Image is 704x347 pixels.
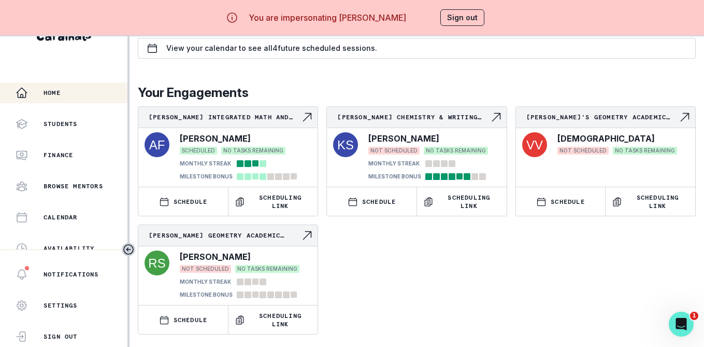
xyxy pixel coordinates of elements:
a: [PERSON_NAME] Integrated Math and Executive Functioning MentorshipNavigate to engagement page[PER... [138,107,318,183]
button: Scheduling Link [417,187,507,216]
p: [PERSON_NAME] [180,251,251,263]
p: MILESTONE BONUS [180,173,233,181]
a: [PERSON_NAME] Geometry Academic MentorshipNavigate to engagement page[PERSON_NAME]NOT SCHEDULEDNO... [138,225,318,301]
p: SCHEDULE [551,198,585,206]
img: svg [145,251,169,275]
p: Home [44,89,61,97]
p: Availability [44,244,94,253]
span: NOT SCHEDULED [180,265,231,273]
p: Students [44,120,78,128]
p: [PERSON_NAME] [180,132,251,145]
svg: Navigate to engagement page [679,111,691,123]
span: NO TASKS REMAINING [613,147,677,155]
p: Sign Out [44,332,78,341]
p: [DEMOGRAPHIC_DATA] [557,132,655,145]
p: [PERSON_NAME] [368,132,439,145]
button: Scheduling Link [606,187,695,216]
p: MONTHLY STREAK [368,160,420,168]
a: [PERSON_NAME]'s Geometry Academic MentorshipNavigate to engagement page[DEMOGRAPHIC_DATA]NOT SCHE... [516,107,695,159]
a: [PERSON_NAME] Chemistry & Writing Academic MentorshipNavigate to engagement page[PERSON_NAME]NOT ... [327,107,506,183]
span: NO TASKS REMAINING [221,147,285,155]
span: SCHEDULED [180,147,217,155]
p: MONTHLY STREAK [180,160,231,168]
p: Scheduling Link [626,193,689,210]
p: Your Engagements [138,84,696,102]
p: Scheduling Link [249,193,312,210]
span: NOT SCHEDULED [368,147,420,155]
img: svg [145,132,169,157]
p: SCHEDULE [174,198,208,206]
p: [PERSON_NAME]'s Geometry Academic Mentorship [526,113,679,121]
img: svg [333,132,358,157]
p: [PERSON_NAME] Chemistry & Writing Academic Mentorship [337,113,490,121]
button: SCHEDULE [327,187,416,216]
button: SCHEDULE [516,187,606,216]
button: SCHEDULE [138,187,228,216]
svg: Navigate to engagement page [490,111,502,123]
svg: Navigate to engagement page [301,111,313,123]
p: Calendar [44,213,78,221]
p: You are impersonating [PERSON_NAME] [249,11,406,24]
span: NOT SCHEDULED [557,147,609,155]
span: NO TASKS REMAINING [424,147,488,155]
p: [PERSON_NAME] Integrated Math and Executive Functioning Mentorship [149,113,301,121]
p: MILESTONE BONUS [368,173,421,181]
span: NO TASKS REMAINING [235,265,299,273]
button: SCHEDULE [138,306,228,334]
p: Browse Mentors [44,182,103,190]
p: [PERSON_NAME] Geometry Academic Mentorship [149,231,301,240]
p: Notifications [44,270,99,279]
p: SCHEDULE [362,198,396,206]
button: Toggle sidebar [122,243,135,256]
p: MONTHLY STREAK [180,278,231,286]
p: Scheduling Link [438,193,500,210]
svg: Navigate to engagement page [301,229,313,242]
button: Sign out [440,9,484,26]
iframe: Intercom live chat [669,312,694,337]
p: MILESTONE BONUS [180,291,233,299]
button: Scheduling Link [228,187,318,216]
span: 1 [690,312,698,320]
p: Finance [44,151,73,159]
p: View your calendar to see all 4 future scheduled sessions. [166,44,377,52]
img: svg [522,132,547,157]
p: Settings [44,301,78,310]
